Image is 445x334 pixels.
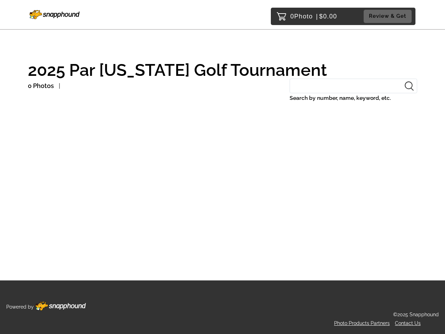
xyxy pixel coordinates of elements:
[290,93,417,103] label: Search by number, name, keyword, etc.
[316,13,318,20] span: |
[393,310,439,319] p: ©2025 Snapphound
[30,10,80,19] img: Snapphound Logo
[294,11,313,22] span: Photo
[28,61,417,79] h1: 2025 Par [US_STATE] Golf Tournament
[6,303,34,311] p: Powered by
[28,80,54,92] p: 0 Photos
[395,320,421,326] a: Contact Us
[290,11,337,22] p: 0 $0.00
[364,10,414,23] a: Review & Get
[364,10,412,23] button: Review & Get
[35,302,86,311] img: Footer
[334,320,390,326] a: Photo Products Partners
